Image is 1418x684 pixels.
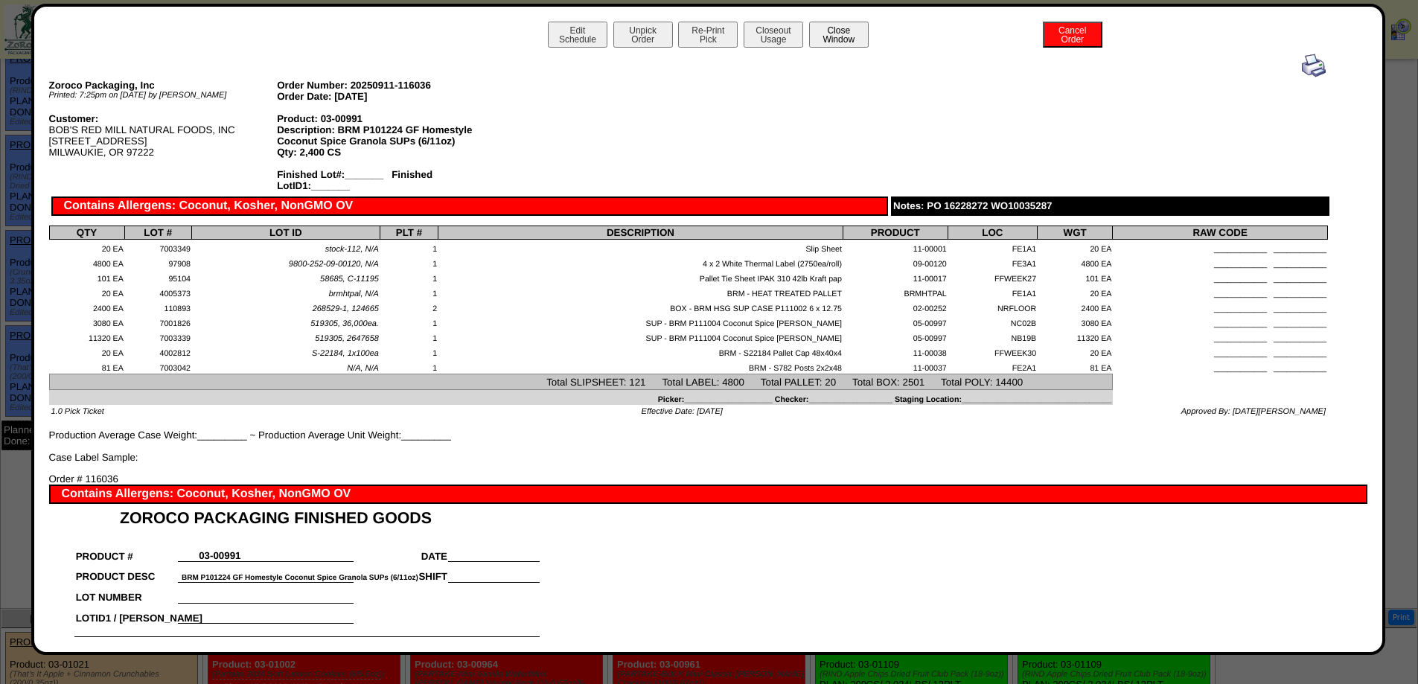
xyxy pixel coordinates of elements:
[178,637,261,656] td: PALLET #
[1113,226,1328,240] th: RAW CODE
[438,359,843,374] td: BRM - S782 Posts 2x2x48
[124,359,191,374] td: 7003042
[49,54,1328,463] div: Production Average Case Weight:_________ ~ Production Average Unit Weight:_________ Case Label Sa...
[809,22,869,48] button: CloseWindow
[329,290,379,298] span: brmhtpal, N/A
[380,314,438,329] td: 1
[1181,407,1326,416] span: Approved By: [DATE][PERSON_NAME]
[277,169,505,191] div: Finished Lot#:_______ Finished LotID1:_______
[354,637,448,656] td: TIME
[843,284,948,299] td: BRMHTPAL
[310,319,379,328] span: 519305, 36,000ea.
[438,284,843,299] td: BRM - HEAT TREATED PALLET
[438,299,843,314] td: BOX - BRM HSG SUP CASE P111002 6 x 12.75
[49,374,1113,390] td: Total SLIPSHEET: 121 Total LABEL: 4800 Total PALLET: 20 Total BOX: 2501 Total POLY: 14400
[1038,255,1113,269] td: 4800 EA
[438,269,843,284] td: Pallet Tie Sheet IPAK 310 42lb Kraft pap
[261,637,354,656] td: # OF CASES
[49,359,124,374] td: 81 EA
[1113,240,1328,255] td: ____________ ____________
[49,485,1368,504] div: Contains Allergens: Coconut, Kosher, NonGMO OV
[1038,299,1113,314] td: 2400 EA
[347,364,379,373] span: N/A, N/A
[843,314,948,329] td: 05-00997
[182,574,418,582] font: BRM P101224 GF Homestyle Coconut Spice Granola SUPs (6/11oz)
[948,359,1037,374] td: FE2A1
[325,245,379,254] span: stock-112, N/A
[448,637,540,656] td: INITIALS
[1302,54,1326,77] img: print.gif
[289,260,379,269] span: 9800-252-09-00120, N/A
[124,226,191,240] th: LOT #
[1038,314,1113,329] td: 3080 EA
[948,299,1037,314] td: NRFLOOR
[380,269,438,284] td: 1
[438,255,843,269] td: 4 x 2 White Thermal Label (2750ea/roll)
[438,329,843,344] td: SUP - BRM P111004 Coconut Spice [PERSON_NAME]
[277,147,505,158] div: Qty: 2,400 CS
[843,226,948,240] th: PRODUCT
[613,22,673,48] button: UnpickOrder
[843,359,948,374] td: 11-00037
[124,255,191,269] td: 97908
[380,240,438,255] td: 1
[438,226,843,240] th: DESCRIPTION
[1038,284,1113,299] td: 20 EA
[948,284,1037,299] td: FE1A1
[49,91,278,100] div: Printed: 7:25pm on [DATE] by [PERSON_NAME]
[124,240,191,255] td: 7003349
[380,284,438,299] td: 1
[49,240,124,255] td: 20 EA
[277,124,505,147] div: Description: BRM P101224 GF Homestyle Coconut Spice Granola SUPs (6/11oz)
[354,541,448,562] td: DATE
[808,33,870,45] a: CloseWindow
[843,255,948,269] td: 09-00120
[678,22,738,48] button: Re-PrintPick
[124,314,191,329] td: 7001826
[843,344,948,359] td: 11-00038
[548,22,607,48] button: EditSchedule
[124,299,191,314] td: 110893
[1113,359,1328,374] td: ____________ ____________
[948,240,1037,255] td: FE1A1
[642,407,723,416] span: Effective Date: [DATE]
[124,329,191,344] td: 7003339
[354,562,448,583] td: SHIFT
[178,541,261,562] td: 03-00991
[49,284,124,299] td: 20 EA
[1113,255,1328,269] td: ____________ ____________
[1038,359,1113,374] td: 81 EA
[744,22,803,48] button: CloseoutUsage
[843,329,948,344] td: 05-00997
[49,390,1113,405] td: Picker:____________________ Checker:___________________ Staging Location:________________________...
[75,603,179,624] td: LOTID1 / [PERSON_NAME]
[948,226,1037,240] th: LOC
[1038,344,1113,359] td: 20 EA
[380,344,438,359] td: 1
[1038,329,1113,344] td: 11320 EA
[380,359,438,374] td: 1
[75,562,179,583] td: PRODUCT DESC
[1113,299,1328,314] td: ____________ ____________
[124,344,191,359] td: 4002812
[75,504,540,528] td: ZOROCO PACKAGING FINISHED GOODS
[948,269,1037,284] td: FFWEEK27
[75,637,179,656] td: LOCATION
[49,344,124,359] td: 20 EA
[948,314,1037,329] td: NC02B
[380,255,438,269] td: 1
[49,314,124,329] td: 3080 EA
[51,407,104,416] span: 1.0 Pick Ticket
[124,269,191,284] td: 95104
[380,226,438,240] th: PLT #
[380,299,438,314] td: 2
[843,269,948,284] td: 11-00017
[438,240,843,255] td: Slip Sheet
[49,269,124,284] td: 101 EA
[312,349,379,358] span: S-22184, 1x100ea
[49,113,278,124] div: Customer:
[124,284,191,299] td: 4005373
[891,196,1329,216] div: Notes: PO 16228272 WO10035287
[438,344,843,359] td: BRM - S22184 Pallet Cap 48x40x4
[320,275,379,284] span: 58685, C-11195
